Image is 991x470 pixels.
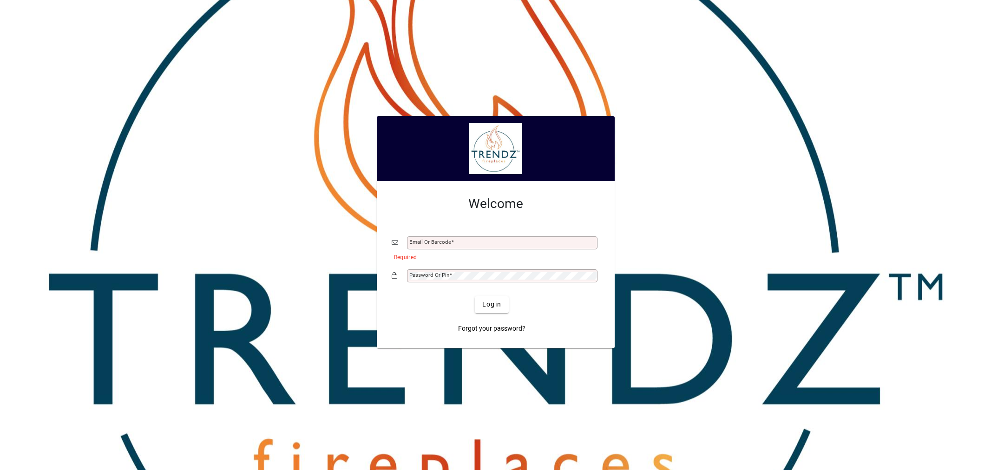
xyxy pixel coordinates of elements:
[409,239,451,245] mat-label: Email or Barcode
[458,324,525,333] span: Forgot your password?
[392,196,600,212] h2: Welcome
[394,252,592,261] mat-error: Required
[454,320,529,337] a: Forgot your password?
[482,300,501,309] span: Login
[409,272,449,278] mat-label: Password or Pin
[475,296,509,313] button: Login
